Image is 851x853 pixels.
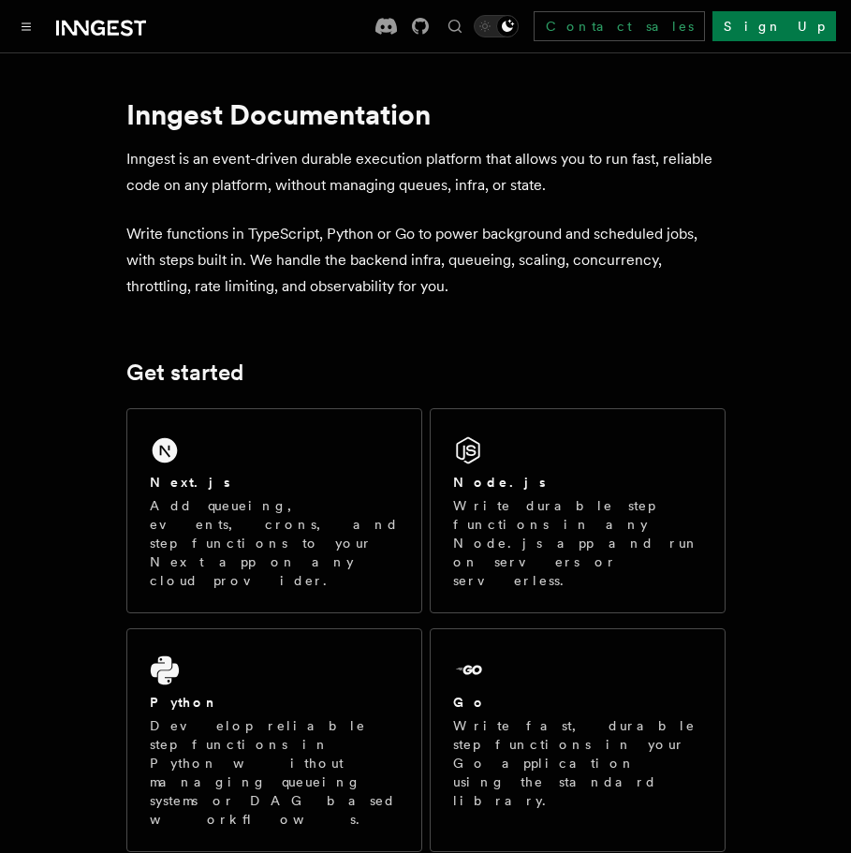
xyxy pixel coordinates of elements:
[150,693,219,712] h2: Python
[126,221,726,300] p: Write functions in TypeScript, Python or Go to power background and scheduled jobs, with steps bu...
[150,496,399,590] p: Add queueing, events, crons, and step functions to your Next app on any cloud provider.
[534,11,705,41] a: Contact sales
[474,15,519,37] button: Toggle dark mode
[453,693,487,712] h2: Go
[126,97,726,131] h1: Inngest Documentation
[712,11,836,41] a: Sign Up
[430,408,726,613] a: Node.jsWrite durable step functions in any Node.js app and run on servers or serverless.
[453,496,702,590] p: Write durable step functions in any Node.js app and run on servers or serverless.
[150,716,399,829] p: Develop reliable step functions in Python without managing queueing systems or DAG based workflows.
[126,628,422,852] a: PythonDevelop reliable step functions in Python without managing queueing systems or DAG based wo...
[150,473,230,492] h2: Next.js
[126,146,726,199] p: Inngest is an event-driven durable execution platform that allows you to run fast, reliable code ...
[15,15,37,37] button: Toggle navigation
[430,628,726,852] a: GoWrite fast, durable step functions in your Go application using the standard library.
[453,716,702,810] p: Write fast, durable step functions in your Go application using the standard library.
[126,360,243,386] a: Get started
[444,15,466,37] button: Find something...
[453,473,546,492] h2: Node.js
[126,408,422,613] a: Next.jsAdd queueing, events, crons, and step functions to your Next app on any cloud provider.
